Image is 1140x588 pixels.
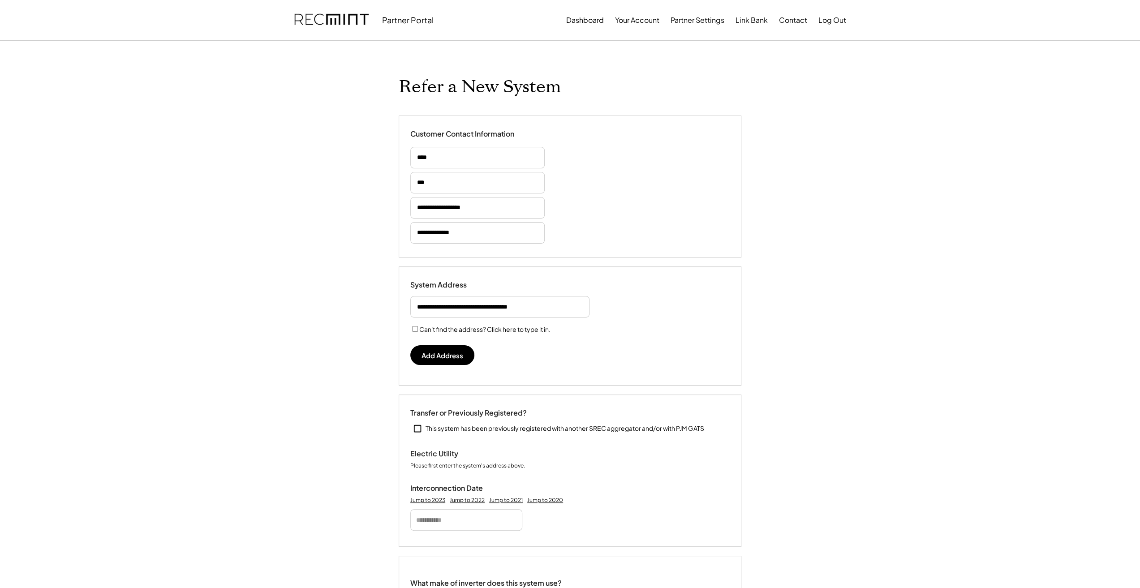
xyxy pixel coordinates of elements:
img: recmint-logotype%403x.png [294,5,369,35]
button: Link Bank [736,11,768,29]
div: Please first enter the system's address above. [410,462,525,470]
div: Electric Utility [410,449,500,459]
div: System Address [410,280,500,290]
button: Dashboard [566,11,604,29]
div: Partner Portal [382,15,434,25]
div: Transfer or Previously Registered? [410,408,527,418]
button: Log Out [818,11,846,29]
div: Jump to 2023 [410,497,445,504]
div: Jump to 2020 [527,497,563,504]
button: Partner Settings [671,11,724,29]
h1: Refer a New System [399,77,561,98]
button: Contact [779,11,807,29]
div: Jump to 2022 [450,497,485,504]
div: Interconnection Date [410,484,500,493]
div: Customer Contact Information [410,129,514,139]
button: Add Address [410,345,474,365]
button: Your Account [615,11,659,29]
div: This system has been previously registered with another SREC aggregator and/or with PJM GATS [426,424,704,433]
label: Can't find the address? Click here to type it in. [419,325,551,333]
div: Jump to 2021 [489,497,523,504]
